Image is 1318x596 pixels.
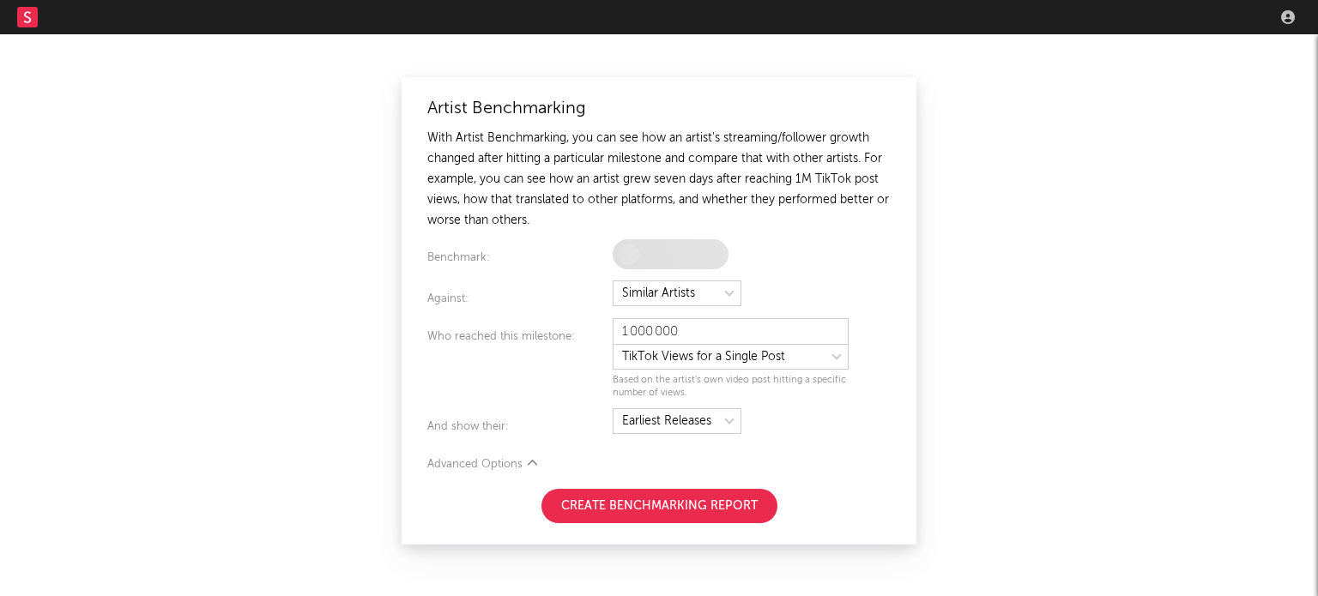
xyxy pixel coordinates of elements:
[613,318,849,344] input: eg. 1 000 000
[427,99,891,119] div: Artist Benchmarking
[427,327,613,400] div: Who reached this milestone:
[541,489,777,523] button: Create Benchmarking Report
[427,417,613,437] div: And show their:
[427,289,613,310] div: Against:
[613,374,849,400] div: Based on the artist's own video post hitting a specific number of views.
[427,128,891,231] div: With Artist Benchmarking, you can see how an artist's streaming/follower growth changed after hit...
[427,248,613,272] div: Benchmark:
[427,455,891,475] div: Advanced Options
